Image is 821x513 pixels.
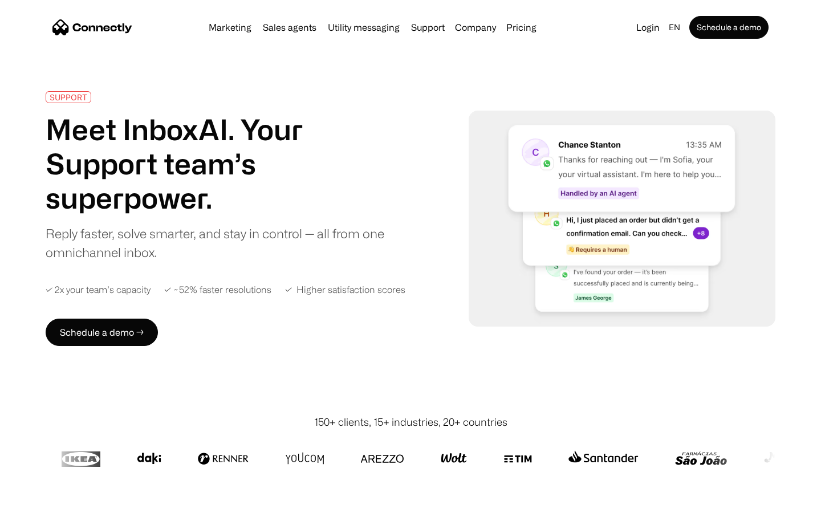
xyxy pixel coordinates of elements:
[669,19,680,35] div: en
[46,224,392,262] div: Reply faster, solve smarter, and stay in control — all from one omnichannel inbox.
[285,284,405,295] div: ✓ Higher satisfaction scores
[323,23,404,32] a: Utility messaging
[11,492,68,509] aside: Language selected: English
[314,414,507,430] div: 150+ clients, 15+ industries, 20+ countries
[407,23,449,32] a: Support
[689,16,769,39] a: Schedule a demo
[46,112,392,215] h1: Meet InboxAI. Your Support team’s superpower.
[204,23,256,32] a: Marketing
[46,284,151,295] div: ✓ 2x your team’s capacity
[164,284,271,295] div: ✓ ~52% faster resolutions
[452,19,499,35] div: Company
[632,19,664,35] a: Login
[664,19,687,35] div: en
[502,23,541,32] a: Pricing
[50,93,87,101] div: SUPPORT
[455,19,496,35] div: Company
[52,19,132,36] a: home
[46,319,158,346] a: Schedule a demo →
[23,493,68,509] ul: Language list
[258,23,321,32] a: Sales agents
